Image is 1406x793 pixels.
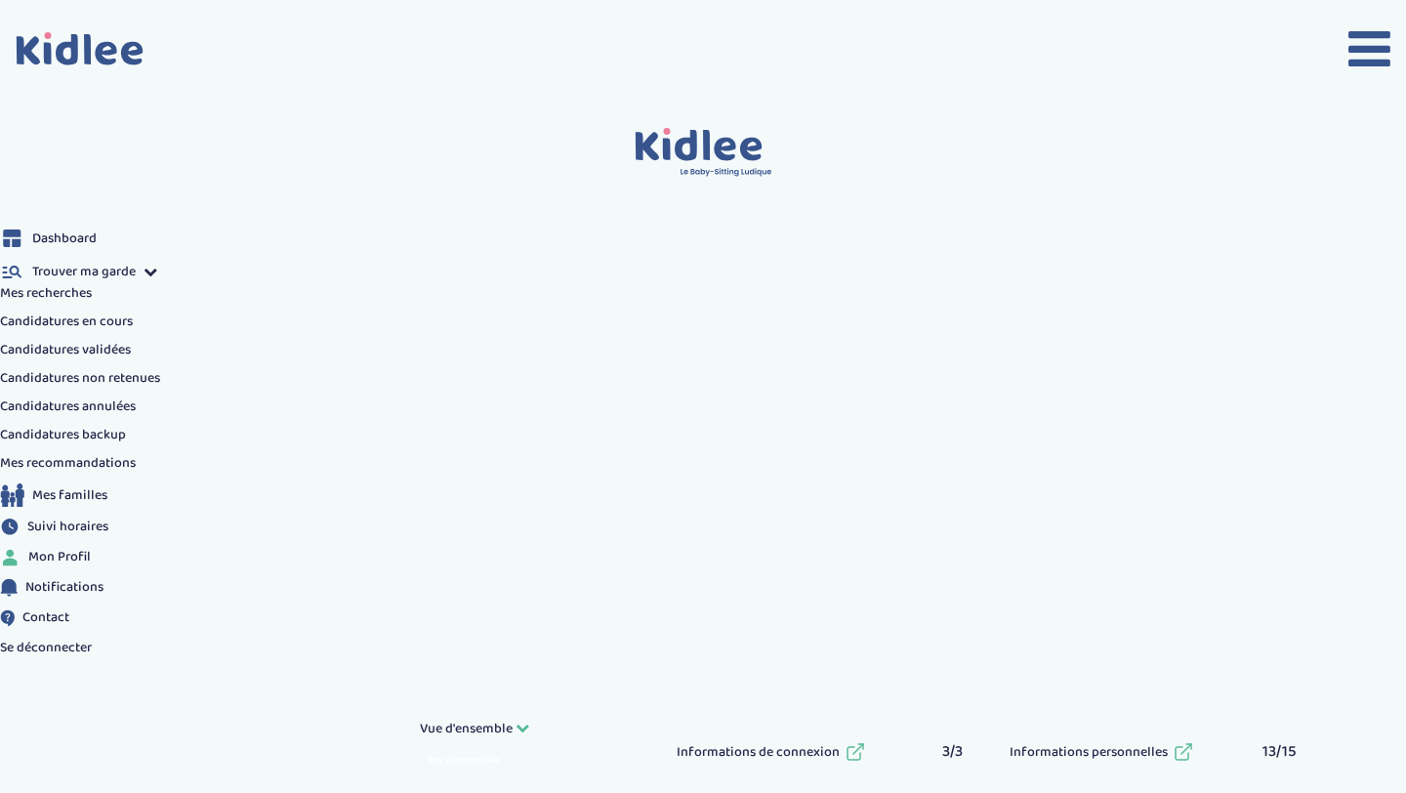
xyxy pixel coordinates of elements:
[28,547,91,567] span: Mon Profil
[677,742,840,763] span: Informations de connexion
[32,485,107,506] span: Mes familles
[420,718,513,739] span: Vue d'ensemble
[420,750,506,772] span: Vue d'ensemble
[1262,739,1297,764] span: 13/15
[661,717,979,787] button: Informations de connexion 3/3
[32,262,136,282] span: Trouver ma garde
[661,717,979,787] li: 3/3
[420,749,506,770] button: Vue d'ensemble
[27,517,108,537] span: Suivi horaires
[25,577,103,598] span: Notifications
[1010,742,1168,763] span: Informations personnelles
[635,128,772,178] img: logo.svg
[32,229,97,249] span: Dashboard
[420,719,529,739] button: Vue d'ensemble
[994,717,1312,787] button: Informations personnelles 13/15
[942,739,963,764] span: 3/3
[22,607,69,628] span: Contact
[994,717,1312,787] li: 13/15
